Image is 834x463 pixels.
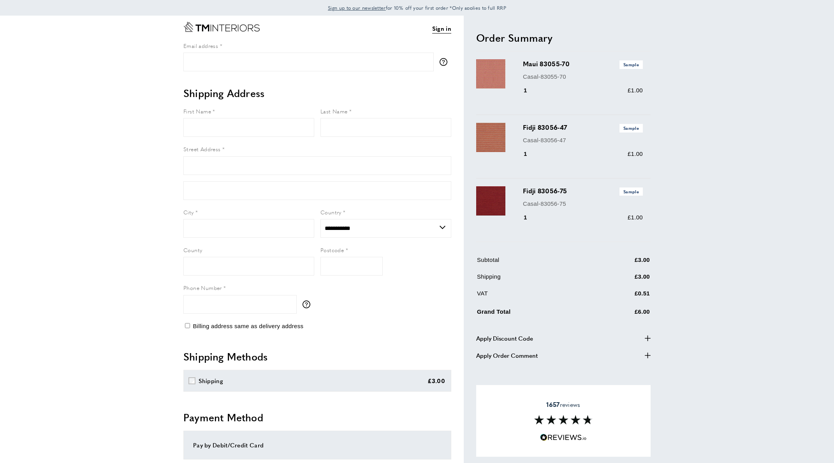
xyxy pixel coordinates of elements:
a: Sign in [432,24,451,34]
td: VAT [477,289,595,304]
img: Maui 83055-70 [476,59,505,88]
img: Fidji 83056-75 [476,186,505,216]
h2: Shipping Methods [183,350,451,364]
span: Postcode [320,246,344,254]
span: for 10% off your first order *Only applies to full RRP [328,4,506,11]
h2: Shipping Address [183,86,451,100]
span: County [183,246,202,254]
span: Sign up to our newsletter [328,4,386,11]
span: First Name [183,107,211,115]
h2: Payment Method [183,410,451,424]
img: Fidji 83056-47 [476,123,505,152]
span: Email address [183,42,218,49]
img: Reviews.io 5 stars [540,434,587,441]
td: Shipping [477,272,595,287]
input: Billing address same as delivery address [185,323,190,328]
td: Grand Total [477,306,595,322]
div: Pay by Debit/Credit Card [193,440,442,450]
span: Last Name [320,107,348,115]
button: More information [303,300,314,308]
span: Sample [619,60,643,69]
div: £3.00 [428,376,445,385]
td: £3.00 [596,255,650,270]
span: £1.00 [628,87,643,94]
td: £3.00 [596,272,650,287]
span: Country [320,208,341,216]
span: Apply Discount Code [476,334,533,343]
td: £0.51 [596,289,650,304]
h2: Order Summary [476,31,651,45]
td: Subtotal [477,255,595,270]
h3: Fidji 83056-47 [523,123,643,132]
div: 1 [523,213,538,222]
a: Sign up to our newsletter [328,4,386,12]
span: Billing address same as delivery address [193,323,303,329]
button: More information [440,58,451,66]
span: Apply Order Comment [476,351,538,360]
h3: Maui 83055-70 [523,59,643,69]
span: £1.00 [628,150,643,157]
span: £1.00 [628,214,643,221]
span: Street Address [183,145,221,153]
img: Reviews section [534,415,593,424]
span: Sample [619,187,643,196]
div: 1 [523,86,538,95]
p: Casal-83055-70 [523,72,643,81]
span: reviews [546,401,580,408]
span: Phone Number [183,284,222,292]
p: Casal-83056-47 [523,136,643,145]
p: Casal-83056-75 [523,199,643,209]
div: Shipping [199,376,223,385]
a: Go to Home page [183,22,260,32]
span: City [183,208,194,216]
div: 1 [523,149,538,159]
span: Sample [619,124,643,132]
h3: Fidji 83056-75 [523,186,643,196]
td: £6.00 [596,306,650,322]
strong: 1657 [546,400,560,409]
